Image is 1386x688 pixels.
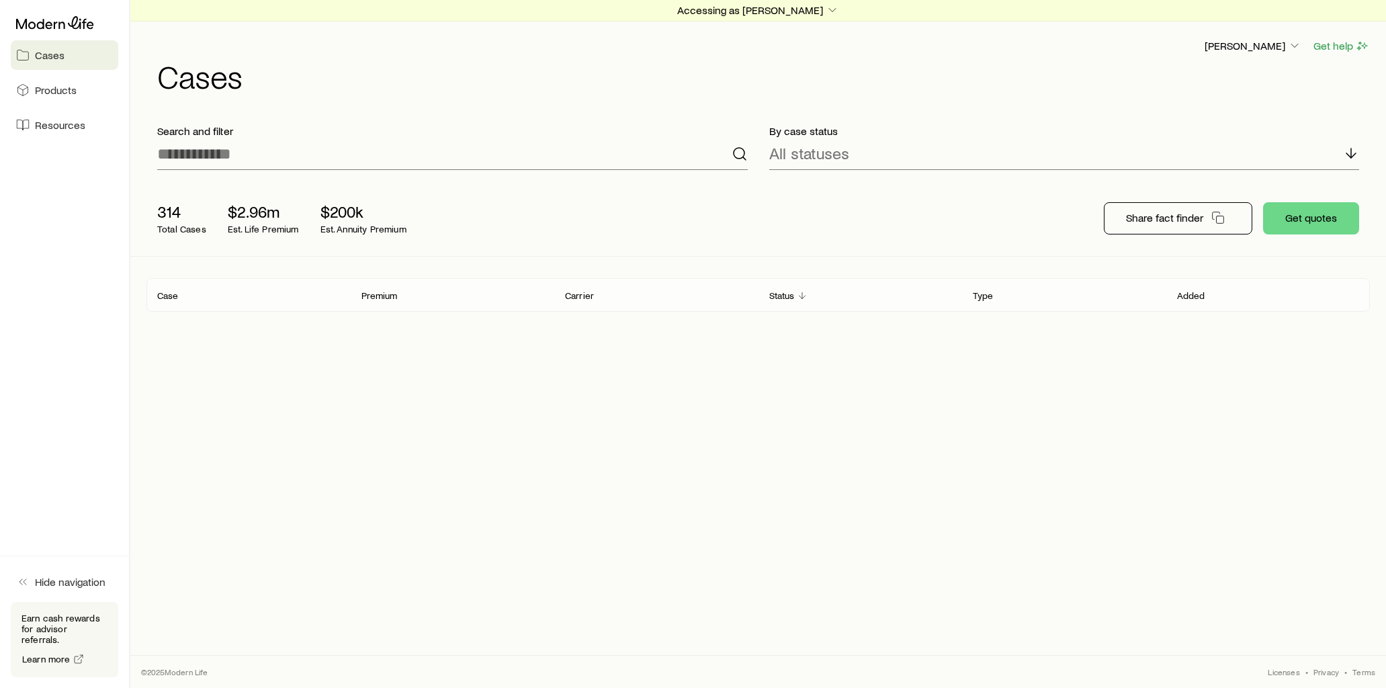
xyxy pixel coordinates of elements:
p: Carrier [565,290,594,301]
button: Hide navigation [11,567,118,597]
p: Search and filter [157,124,748,138]
p: $200k [320,202,406,221]
span: • [1305,666,1308,677]
p: Share fact finder [1126,211,1203,224]
span: Hide navigation [35,575,105,589]
p: © 2025 Modern Life [141,666,208,677]
p: Type [973,290,994,301]
p: By case status [769,124,1360,138]
p: Added [1177,290,1205,301]
p: $2.96m [228,202,299,221]
p: Est. Life Premium [228,224,299,234]
a: Privacy [1313,666,1339,677]
p: [PERSON_NAME] [1205,39,1301,52]
button: Share fact finder [1104,202,1252,234]
button: Get help [1313,38,1370,54]
p: Accessing as [PERSON_NAME] [677,3,839,17]
p: Status [769,290,795,301]
p: Case [157,290,179,301]
a: Resources [11,110,118,140]
span: Cases [35,48,64,62]
button: Get quotes [1263,202,1359,234]
p: Total Cases [157,224,206,234]
button: [PERSON_NAME] [1204,38,1302,54]
p: Premium [361,290,398,301]
p: Earn cash rewards for advisor referrals. [21,613,107,645]
span: Learn more [22,654,71,664]
span: Products [35,83,77,97]
p: All statuses [769,144,849,163]
p: 314 [157,202,206,221]
div: Client cases [146,278,1370,312]
span: • [1344,666,1347,677]
a: Terms [1352,666,1375,677]
h1: Cases [157,60,1370,92]
span: Resources [35,118,85,132]
a: Licenses [1268,666,1299,677]
a: Products [11,75,118,105]
p: Est. Annuity Premium [320,224,406,234]
a: Cases [11,40,118,70]
div: Earn cash rewards for advisor referrals.Learn more [11,602,118,677]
